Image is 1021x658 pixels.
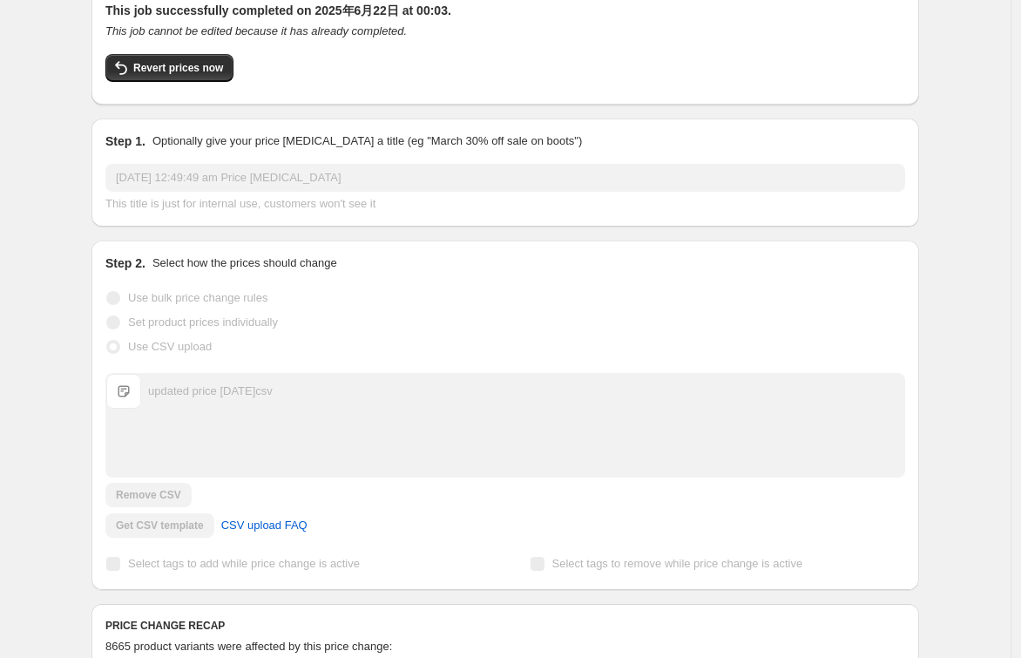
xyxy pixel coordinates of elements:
span: Use CSV upload [128,340,212,353]
span: CSV upload FAQ [221,517,308,534]
h2: Step 2. [105,254,145,272]
h2: This job successfully completed on 2025年6月22日 at 00:03. [105,2,905,19]
span: Revert prices now [133,61,223,75]
span: 8665 product variants were affected by this price change: [105,640,392,653]
h6: PRICE CHANGE RECAP [105,619,905,633]
i: This job cannot be edited because it has already completed. [105,24,407,37]
h2: Step 1. [105,132,145,150]
span: Set product prices individually [128,315,278,329]
p: Select how the prices should change [152,254,337,272]
div: updated price [DATE]csv [148,383,273,400]
p: Optionally give your price [MEDICAL_DATA] a title (eg "March 30% off sale on boots") [152,132,582,150]
span: Select tags to remove while price change is active [552,557,803,570]
button: Revert prices now [105,54,233,82]
span: Use bulk price change rules [128,291,267,304]
a: CSV upload FAQ [211,512,318,539]
span: This title is just for internal use, customers won't see it [105,197,375,210]
span: Select tags to add while price change is active [128,557,360,570]
input: 30% off holiday sale [105,164,905,192]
